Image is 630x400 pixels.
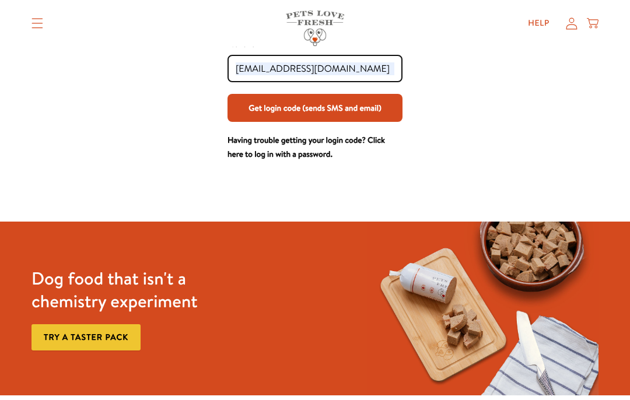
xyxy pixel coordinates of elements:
h3: Dog food that isn't a chemistry experiment [32,267,262,313]
a: Try a taster pack [32,324,141,350]
button: Get login code (sends SMS and email) [228,94,402,122]
img: Pets Love Fresh [286,10,344,46]
input: Your email input field [236,62,394,75]
summary: Translation missing: en.sections.header.menu [22,9,52,38]
a: Having trouble getting your login code? Click here to log in with a password. [228,134,385,160]
a: Help [519,12,559,35]
img: Fussy [367,222,598,395]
